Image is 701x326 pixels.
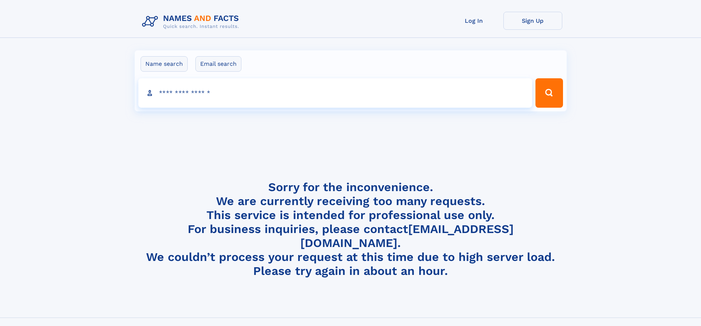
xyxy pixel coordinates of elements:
[139,12,245,32] img: Logo Names and Facts
[138,78,532,108] input: search input
[535,78,563,108] button: Search Button
[141,56,188,72] label: Name search
[503,12,562,30] a: Sign Up
[139,180,562,278] h4: Sorry for the inconvenience. We are currently receiving too many requests. This service is intend...
[445,12,503,30] a: Log In
[300,222,514,250] a: [EMAIL_ADDRESS][DOMAIN_NAME]
[195,56,241,72] label: Email search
